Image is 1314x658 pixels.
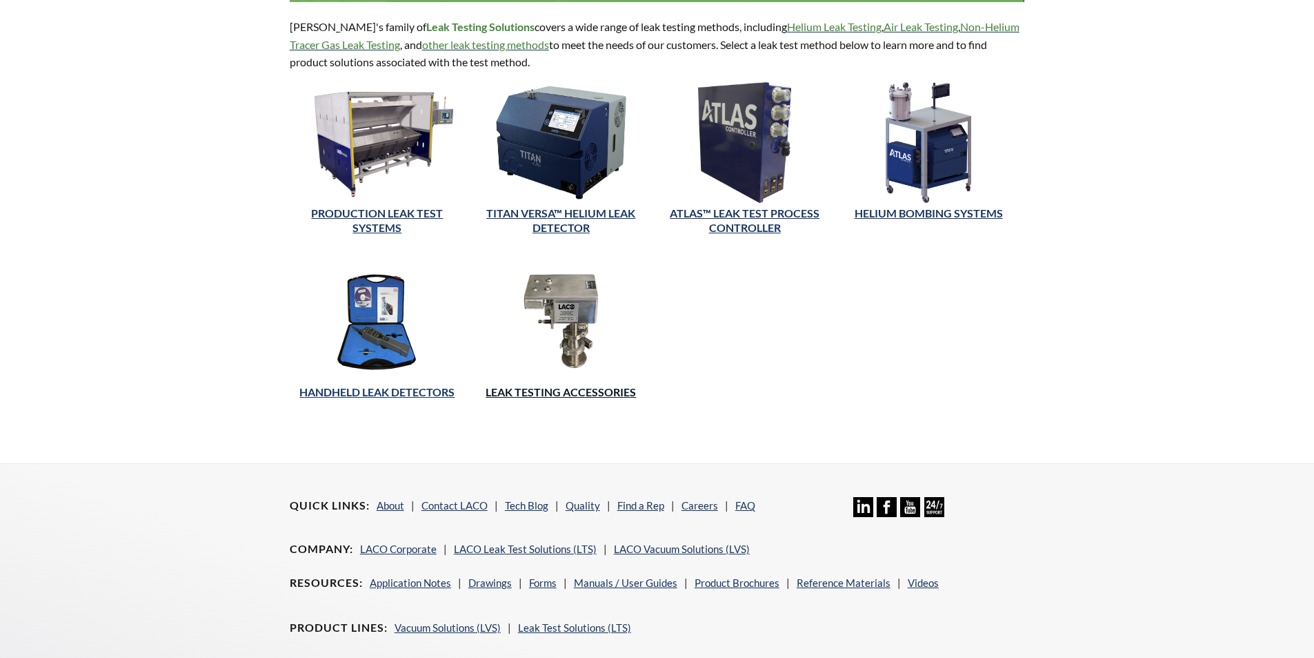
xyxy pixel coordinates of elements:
[473,82,648,203] img: TITAN VERSA™ Helium Leak Detector
[518,621,631,634] a: Leak Test Solutions (LTS)
[529,577,557,589] a: Forms
[617,499,664,512] a: Find a Rep
[884,20,958,33] a: Air Leak Testing
[395,621,501,634] a: Vacuum Solutions (LVS)
[290,261,465,382] img: Handheld Leak Detectors Category
[290,18,1025,71] p: [PERSON_NAME]'s family of covers a wide range of leak testing methods, including , , , and to mee...
[454,543,597,555] a: LACO Leak Test Solutions (LTS)
[360,543,437,555] a: LACO Corporate
[574,577,677,589] a: Manuals / User Guides
[468,577,512,589] a: Drawings
[670,206,819,234] a: ATLAS™ Leak Test Process Controller
[486,385,636,398] a: LEAK TESTING ACCESSORIES
[311,206,443,234] a: PRODUCTION LEAK TEST SYSTEMS
[614,543,750,555] a: LACO Vacuum Solutions (LVS)
[290,621,388,635] h4: Product Lines
[924,507,944,519] a: 24/7 Support
[908,577,939,589] a: Videos
[299,385,455,398] a: HANDHELD LEAK DETECTORS
[735,499,755,512] a: FAQ
[290,542,353,557] h4: Company
[855,206,1003,220] a: Helium Bombing Systems
[486,206,635,234] a: TITAN VERSA™ Helium Leak Detector
[426,20,535,33] strong: Leak Testing Solutions
[566,499,600,512] a: Quality
[377,499,404,512] a: About
[505,499,548,512] a: Tech Blog
[290,576,363,590] h4: Resources
[290,499,370,513] h4: Quick Links
[884,82,973,203] img: Helium Bombing System
[797,577,890,589] a: Reference Materials
[698,82,791,203] img: ATLAS™ Leak Test Process Controller
[924,497,944,517] img: 24/7 Support Icon
[787,20,882,33] a: Helium Leak Testing
[421,499,488,512] a: Contact LACO
[695,577,779,589] a: Product Brochures
[290,82,465,203] img: Production Leak Test Systems Category
[681,499,718,512] a: Careers
[290,20,1019,51] a: Non-Helium Tracer Gas Leak Testing
[370,577,451,589] a: Application Notes
[422,38,549,51] a: other leak testing methods
[473,261,648,382] img: Leak Testing Accessories Category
